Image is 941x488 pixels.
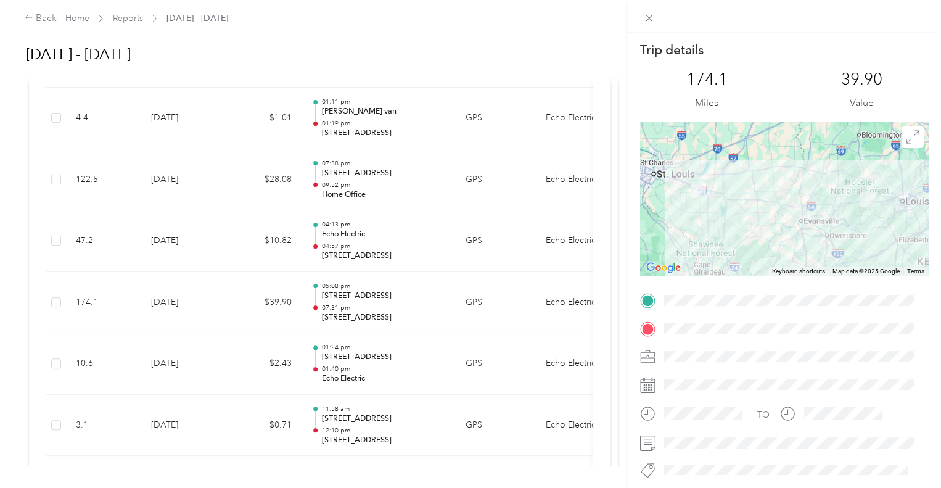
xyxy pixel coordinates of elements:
[841,70,882,89] p: 39.90
[640,41,704,59] p: Trip details
[832,268,900,275] span: Map data ©2025 Google
[850,96,874,111] p: Value
[643,260,684,276] a: Open this area in Google Maps (opens a new window)
[872,419,941,488] iframe: Everlance-gr Chat Button Frame
[695,96,718,111] p: Miles
[757,408,770,421] div: TO
[772,267,825,276] button: Keyboard shortcuts
[643,260,684,276] img: Google
[907,268,924,275] a: Terms (opens in new tab)
[686,70,728,89] p: 174.1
